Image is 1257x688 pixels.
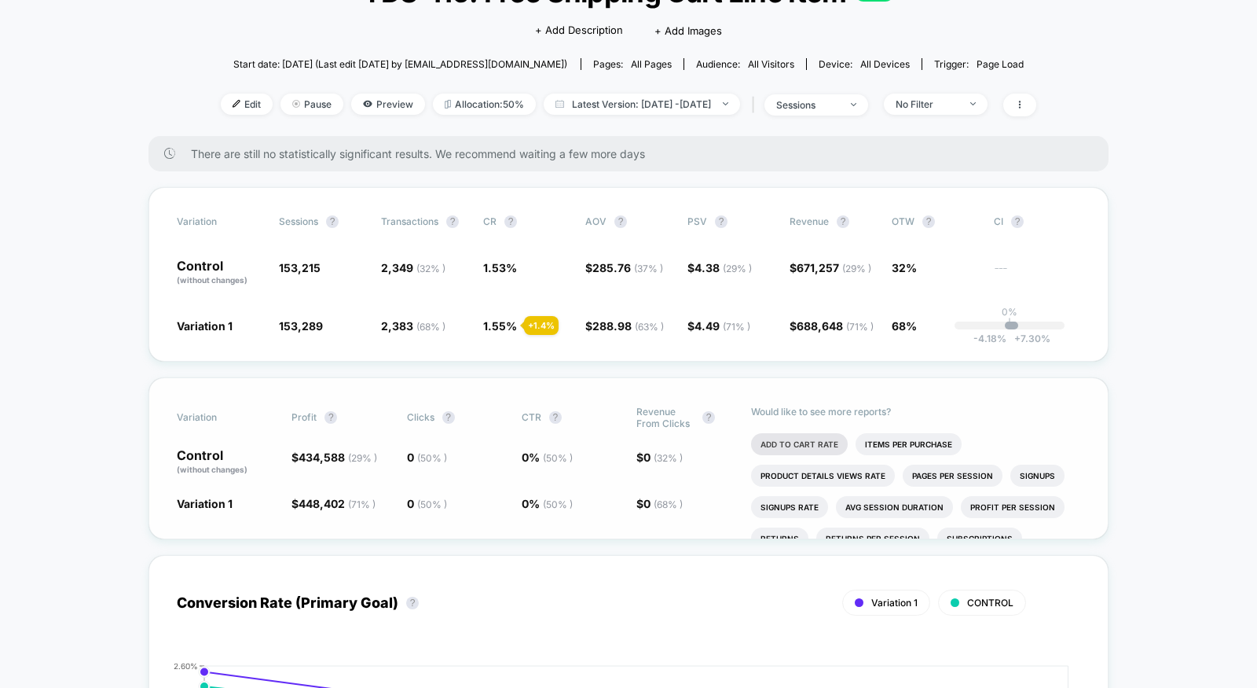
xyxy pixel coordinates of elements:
[593,58,672,70] div: Pages:
[723,321,750,333] span: ( 71 % )
[1002,306,1017,318] p: 0%
[903,465,1002,487] li: Pages Per Session
[694,261,752,274] span: 4.38
[790,215,829,227] span: Revenue
[381,261,445,274] span: 2,349
[280,94,343,115] span: Pause
[977,58,1024,70] span: Page Load
[654,24,722,37] span: + Add Images
[381,319,445,333] span: 2,383
[961,496,1065,518] li: Profit Per Session
[636,406,694,429] span: Revenue From Clicks
[751,406,1080,418] p: Would like to see more reports?
[636,497,683,510] span: $
[221,94,273,115] span: Edit
[748,94,764,116] span: |
[1006,333,1050,344] span: 7.30 %
[351,94,425,115] span: Preview
[291,497,376,510] span: $
[324,411,337,424] button: ?
[585,319,664,333] span: $
[687,319,750,333] span: $
[631,58,672,70] span: all pages
[748,58,794,70] span: All Visitors
[937,528,1022,550] li: Subscriptions
[592,319,664,333] span: 288.98
[614,215,627,228] button: ?
[524,316,559,335] div: + 1.4 %
[892,215,978,228] span: OTW
[1010,465,1065,487] li: Signups
[483,215,497,227] span: CR
[654,452,683,464] span: ( 32 % )
[326,215,339,228] button: ?
[233,100,240,108] img: edit
[522,497,573,510] span: 0 %
[407,451,447,464] span: 0
[177,449,276,476] p: Control
[687,261,752,274] span: $
[177,259,263,286] p: Control
[522,411,541,423] span: CTR
[504,215,517,228] button: ?
[694,319,750,333] span: 4.49
[842,263,871,274] span: ( 29 % )
[643,497,683,510] span: 0
[381,215,438,227] span: Transactions
[445,100,451,109] img: rebalance
[483,319,517,333] span: 1.55 %
[696,58,794,70] div: Audience:
[292,100,300,108] img: end
[837,215,849,228] button: ?
[549,411,562,424] button: ?
[776,99,839,111] div: sessions
[994,215,1080,228] span: CI
[543,452,573,464] span: ( 50 % )
[922,215,935,228] button: ?
[751,465,895,487] li: Product Details Views Rate
[177,465,247,474] span: (without changes)
[860,58,910,70] span: all devices
[442,411,455,424] button: ?
[970,102,976,105] img: end
[407,411,434,423] span: Clicks
[816,528,929,550] li: Returns Per Session
[406,597,419,609] button: ?
[751,528,808,550] li: Returns
[654,499,683,510] span: ( 68 % )
[407,497,447,510] span: 0
[535,23,623,39] span: + Add Description
[279,261,321,274] span: 153,215
[715,215,727,228] button: ?
[751,433,848,455] li: Add To Cart Rate
[846,321,874,333] span: ( 71 % )
[634,263,663,274] span: ( 37 % )
[522,451,573,464] span: 0 %
[1011,215,1024,228] button: ?
[892,261,917,274] span: 32%
[973,333,1006,344] span: -4.18 %
[751,496,828,518] li: Signups Rate
[291,411,317,423] span: Profit
[806,58,922,70] span: Device:
[299,497,376,510] span: 448,402
[702,411,715,424] button: ?
[790,261,871,274] span: $
[177,275,247,285] span: (without changes)
[1008,318,1011,329] p: |
[417,499,447,510] span: ( 50 % )
[416,321,445,333] span: ( 68 % )
[299,451,377,464] span: 434,588
[635,321,664,333] span: ( 63 % )
[174,661,198,671] tspan: 2.60%
[871,597,918,609] span: Variation 1
[544,94,740,115] span: Latest Version: [DATE] - [DATE]
[851,103,856,106] img: end
[797,319,874,333] span: 688,648
[836,496,953,518] li: Avg Session Duration
[446,215,459,228] button: ?
[416,263,445,274] span: ( 32 % )
[994,263,1080,286] span: ---
[279,215,318,227] span: Sessions
[687,215,707,227] span: PSV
